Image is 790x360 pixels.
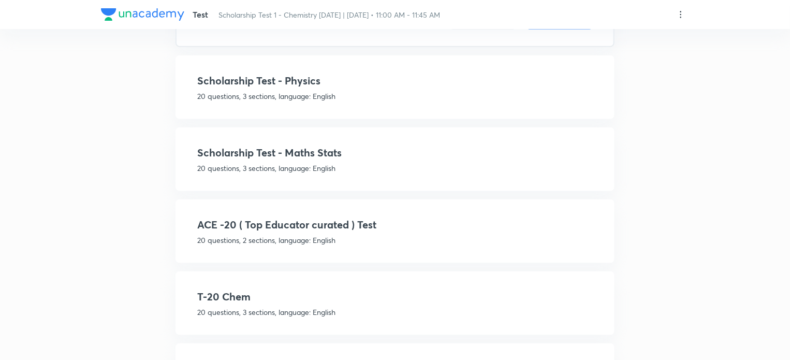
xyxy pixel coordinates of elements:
[197,235,593,246] p: 20 questions, 2 sections, language: English
[197,217,593,233] h4: ACE -20 ( Top Educator curated ) Test
[218,10,440,20] span: Scholarship Test 1 - Chemistry [DATE] | [DATE] • 11:00 AM - 11:45 AM
[101,8,184,21] img: Company Logo
[197,163,593,174] p: 20 questions, 3 sections, language: English
[193,9,208,20] span: Test
[197,145,593,161] h4: Scholarship Test - Maths Stats
[197,289,593,305] h4: T-20 Chem
[197,91,593,102] p: 20 questions, 3 sections, language: English
[197,307,593,318] p: 20 questions, 3 sections, language: English
[197,73,593,89] h4: Scholarship Test - Physics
